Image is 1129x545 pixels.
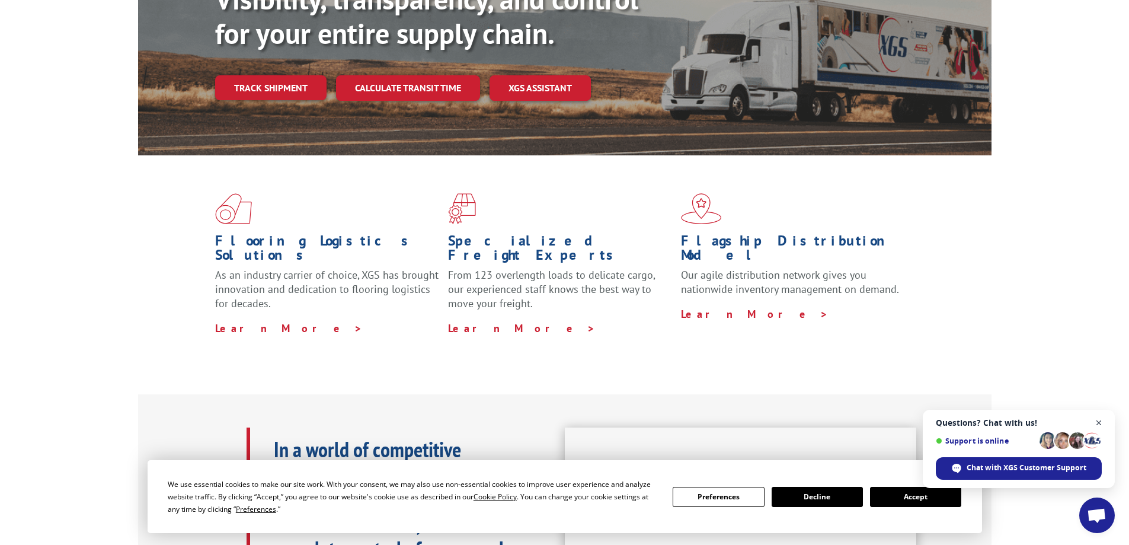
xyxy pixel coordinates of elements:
h1: Flooring Logistics Solutions [215,234,439,268]
span: Chat with XGS Customer Support [967,463,1086,473]
span: Support is online [936,436,1035,445]
p: From 123 overlength loads to delicate cargo, our experienced staff knows the best way to move you... [448,268,672,321]
span: Cookie Policy [474,492,517,502]
div: Cookie Consent Prompt [148,460,982,533]
button: Preferences [673,487,764,507]
span: Our agile distribution network gives you nationwide inventory management on demand. [681,268,899,296]
a: Calculate transit time [336,75,480,101]
h1: Flagship Distribution Model [681,234,905,268]
button: Accept [870,487,961,507]
img: xgs-icon-flagship-distribution-model-red [681,193,722,224]
a: Track shipment [215,75,327,100]
img: xgs-icon-total-supply-chain-intelligence-red [215,193,252,224]
a: Learn More > [215,321,363,335]
h1: Specialized Freight Experts [448,234,672,268]
span: Preferences [236,504,276,514]
div: We use essential cookies to make our site work. With your consent, we may also use non-essential ... [168,478,658,515]
div: Chat with XGS Customer Support [936,457,1102,480]
span: Close chat [1092,416,1106,431]
div: Open chat [1079,498,1115,533]
button: Decline [772,487,863,507]
a: Learn More > [448,321,596,335]
a: XGS ASSISTANT [490,75,591,101]
span: As an industry carrier of choice, XGS has brought innovation and dedication to flooring logistics... [215,268,439,310]
span: Questions? Chat with us! [936,418,1102,428]
a: Learn More > [681,307,829,321]
img: xgs-icon-focused-on-flooring-red [448,193,476,224]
